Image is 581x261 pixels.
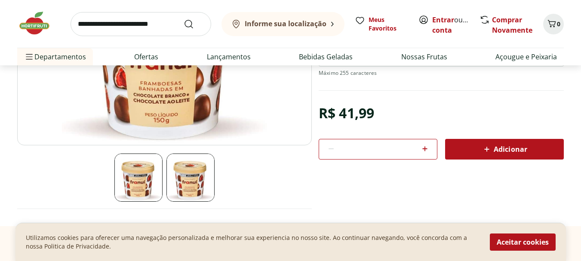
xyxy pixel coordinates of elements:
[24,46,86,67] span: Departamentos
[495,52,557,62] a: Açougue e Peixaria
[482,144,527,154] span: Adicionar
[17,10,60,36] img: Hortifruti
[369,15,408,33] span: Meus Favoritos
[445,139,564,160] button: Adicionar
[184,19,204,29] button: Submit Search
[543,14,564,34] button: Carrinho
[432,15,480,35] a: Criar conta
[490,233,556,251] button: Aceitar cookies
[166,154,215,202] img: Principal
[134,52,158,62] a: Ofertas
[319,101,374,125] div: R$ 41,99
[114,154,163,202] img: Principal
[221,12,344,36] button: Informe sua localização
[299,52,353,62] a: Bebidas Geladas
[71,12,211,36] input: search
[26,233,480,251] p: Utilizamos cookies para oferecer uma navegação personalizada e melhorar sua experiencia no nosso ...
[207,52,251,62] a: Lançamentos
[24,46,34,67] button: Menu
[355,15,408,33] a: Meus Favoritos
[557,20,560,28] span: 0
[492,15,532,35] a: Comprar Novamente
[401,52,447,62] a: Nossas Frutas
[432,15,470,35] span: ou
[432,15,454,25] a: Entrar
[245,19,326,28] b: Informe sua localização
